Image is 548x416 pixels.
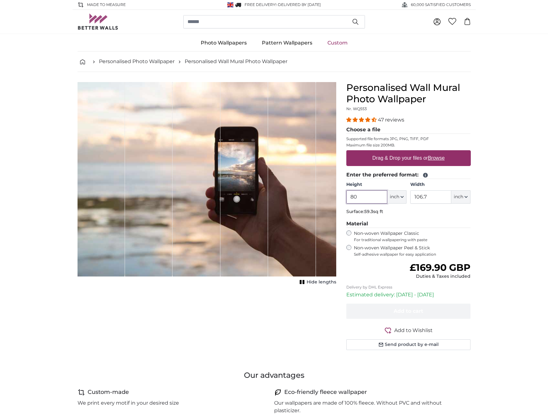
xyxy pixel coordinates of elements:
[346,291,471,299] p: Estimated delivery: [DATE] - [DATE]
[428,155,445,161] u: Browse
[370,152,447,164] label: Drag & Drop your files or
[346,136,471,141] p: Supported file formats JPG, PNG, TIFF, PDF
[364,209,383,214] span: 59.3sq ft
[99,58,175,65] a: Personalised Photo Wallpaper
[284,388,367,397] h4: Eco-friendly fleece wallpaper
[346,143,471,148] p: Maximum file size 200MB.
[354,237,471,242] span: For traditional wallpapering with paste
[346,171,471,179] legend: Enter the preferred format:
[394,327,433,334] span: Add to Wishlist
[346,209,471,215] p: Surface:
[185,58,287,65] a: Personalised Wall Mural Photo Wallpaper
[354,252,471,257] span: Self-adhesive wallpaper for easy application
[274,399,466,414] p: Our wallpapers are made of 100% fleece. Without PVC and without plasticizer.
[410,181,470,188] label: Width
[387,190,407,204] button: inch
[346,285,471,290] p: Delivery by DHL Express
[278,2,321,7] span: Delivered by [DATE]
[354,230,471,242] label: Non-woven Wallpaper Classic
[354,245,471,257] label: Non-woven Wallpaper Peel & Stick
[78,14,118,30] img: Betterwalls
[346,339,471,350] button: Send product by e-mail
[346,82,471,105] h1: Personalised Wall Mural Photo Wallpaper
[193,35,254,51] a: Photo Wallpapers
[78,399,179,407] p: We print every motif in your desired size
[88,388,129,397] h4: Custom-made
[346,326,471,334] button: Add to Wishlist
[78,82,336,287] div: 1 of 1
[390,194,399,200] span: inch
[320,35,355,51] a: Custom
[394,308,423,314] span: Add to cart
[454,194,463,200] span: inch
[346,126,471,134] legend: Choose a file
[410,262,470,273] span: £169.90 GBP
[298,278,336,287] button: Hide lengths
[78,370,471,380] h3: Our advantages
[307,279,336,285] span: Hide lengths
[346,106,367,111] span: Nr. WQ553
[451,190,470,204] button: inch
[346,181,407,188] label: Height
[346,117,378,123] span: 4.38 stars
[410,273,470,280] div: Duties & Taxes included
[276,2,321,7] span: -
[245,2,276,7] span: FREE delivery!
[78,51,471,72] nav: breadcrumbs
[254,35,320,51] a: Pattern Wallpapers
[87,2,126,8] span: Made to Measure
[378,117,404,123] span: 47 reviews
[346,304,471,319] button: Add to cart
[227,3,234,7] img: United Kingdom
[346,220,471,228] legend: Material
[411,2,471,8] span: 60,000 SATISFIED CUSTOMERS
